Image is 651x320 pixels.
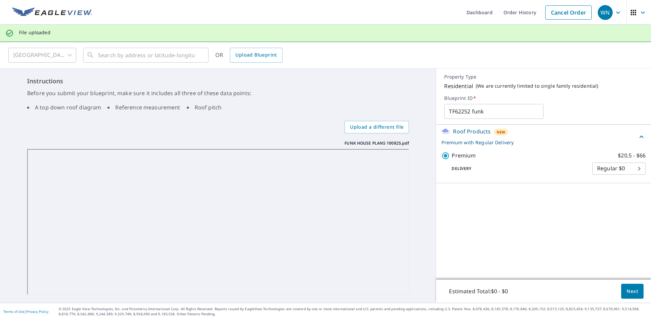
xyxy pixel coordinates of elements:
li: Roof pitch [187,103,222,111]
p: Premium [452,151,476,160]
span: Upload Blueprint [235,51,277,59]
iframe: FUNK HOUSE PLANS 100825.pdf [27,149,409,295]
p: | [3,310,48,314]
p: © 2025 Eagle View Technologies, Inc. and Pictometry International Corp. All Rights Reserved. Repo... [59,306,648,317]
a: Privacy Policy [26,309,48,314]
div: Roof ProductsNewPremium with Regular Delivery [441,127,646,146]
p: $20.5 - $66 [618,151,646,160]
p: Estimated Total: $0 - $0 [443,284,513,299]
p: Residential [444,82,473,90]
button: Next [621,284,644,299]
p: FUNK HOUSE PLANS 100825.pdf [344,140,409,146]
li: A top down roof diagram [27,103,101,111]
div: Regular $0 [592,159,646,178]
a: Terms of Use [3,309,24,314]
label: Blueprint ID [444,95,643,101]
img: EV Logo [12,7,92,18]
div: [GEOGRAPHIC_DATA] [8,46,76,65]
div: OR [215,48,282,63]
p: File uploaded [19,29,51,36]
p: Property Type [444,74,643,80]
p: Delivery [441,166,592,172]
li: Reference measurement [107,103,180,111]
label: Upload a different file [344,121,409,133]
span: Upload a different file [350,123,403,131]
span: Next [627,287,638,296]
span: New [497,129,505,135]
p: Premium with Regular Delivery [441,139,637,146]
input: Search by address or latitude-longitude [98,46,195,65]
p: Before you submit your blueprint, make sure it includes all three of these data points: [27,89,409,97]
div: WN [598,5,613,20]
a: Cancel Order [545,5,592,20]
a: Upload Blueprint [230,48,282,63]
h6: Instructions [27,77,409,86]
p: ( We are currently limited to single family residential ) [476,83,598,89]
p: Roof Products [453,127,491,135]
